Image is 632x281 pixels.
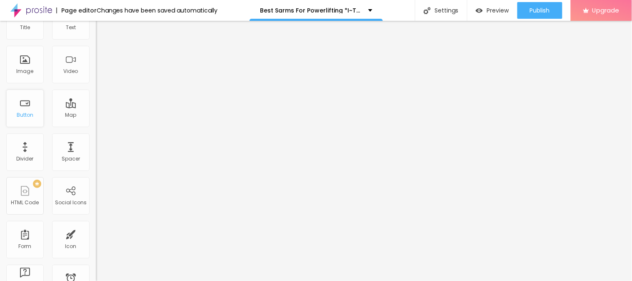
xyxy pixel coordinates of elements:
div: Button [17,112,33,118]
div: Social Icons [55,200,87,206]
p: Best Sarms For Powerlifting *I~Tried 7* Of The Best SARMs For Beginners: Here's What Works? [260,8,362,13]
div: Image [17,68,34,74]
span: Preview [487,7,509,14]
div: Page editor [56,8,97,13]
div: Divider [17,156,34,162]
button: Preview [467,2,517,19]
div: Spacer [62,156,80,162]
img: Icone [424,7,431,14]
div: Form [19,243,32,249]
div: Icon [65,243,77,249]
button: Publish [517,2,562,19]
div: HTML Code [11,200,39,206]
div: Text [66,25,76,30]
div: Title [20,25,30,30]
div: Changes have been saved automatically [97,8,217,13]
iframe: Editor [96,21,632,281]
span: Publish [530,7,550,14]
span: Upgrade [592,7,620,14]
div: Video [64,68,78,74]
div: Map [65,112,77,118]
img: view-1.svg [476,7,483,14]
